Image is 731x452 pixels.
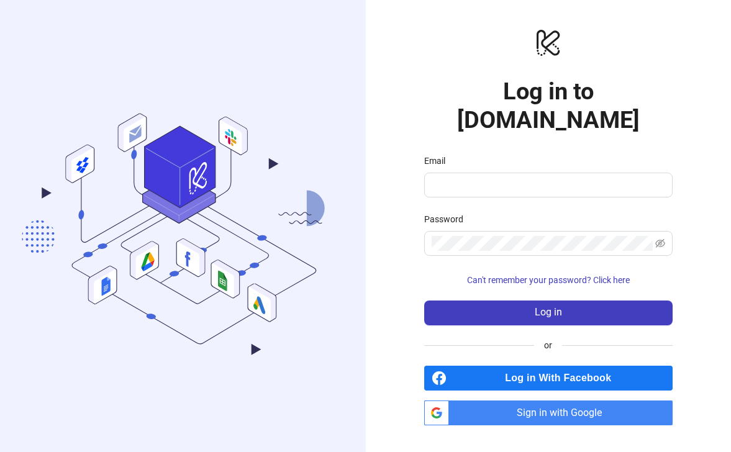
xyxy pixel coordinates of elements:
[424,366,673,391] a: Log in With Facebook
[424,154,453,168] label: Email
[432,178,663,192] input: Email
[424,275,673,285] a: Can't remember your password? Click here
[535,307,562,318] span: Log in
[424,301,673,325] button: Log in
[655,238,665,248] span: eye-invisible
[452,366,673,391] span: Log in With Facebook
[424,400,673,425] a: Sign in with Google
[467,275,630,285] span: Can't remember your password? Click here
[432,236,653,251] input: Password
[424,212,471,226] label: Password
[454,400,673,425] span: Sign in with Google
[424,77,673,134] h1: Log in to [DOMAIN_NAME]
[424,271,673,291] button: Can't remember your password? Click here
[534,338,562,352] span: or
